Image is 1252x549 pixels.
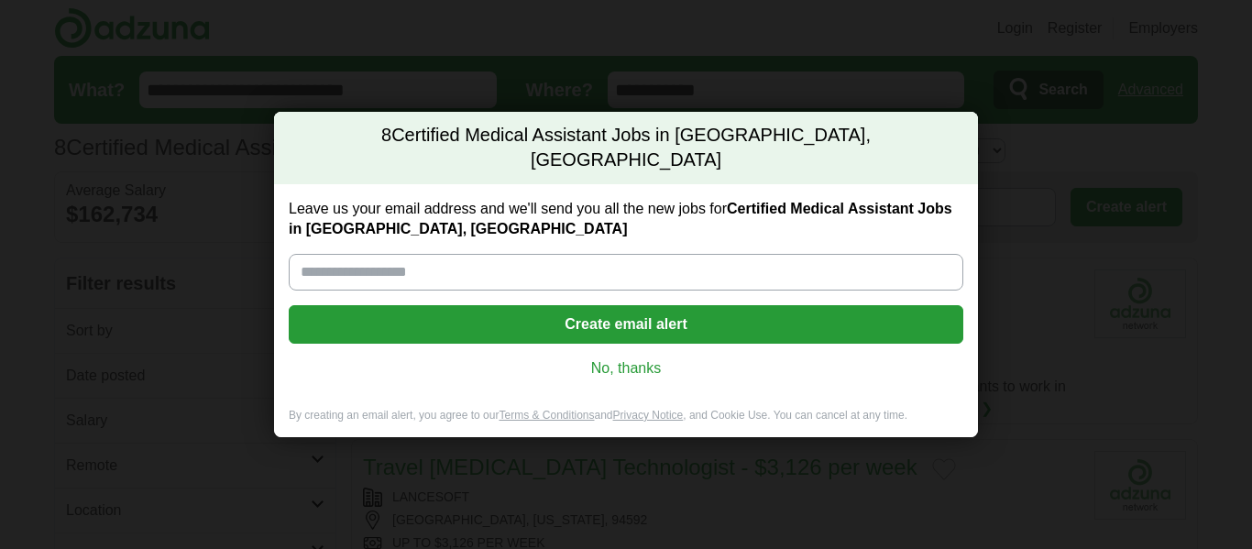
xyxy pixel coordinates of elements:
button: Create email alert [289,305,963,344]
h2: Certified Medical Assistant Jobs in [GEOGRAPHIC_DATA], [GEOGRAPHIC_DATA] [274,112,978,184]
span: 8 [381,123,391,148]
a: Terms & Conditions [499,409,594,422]
a: No, thanks [303,358,949,379]
a: Privacy Notice [613,409,684,422]
label: Leave us your email address and we'll send you all the new jobs for [289,199,963,239]
div: By creating an email alert, you agree to our and , and Cookie Use. You can cancel at any time. [274,408,978,438]
strong: Certified Medical Assistant Jobs in [GEOGRAPHIC_DATA], [GEOGRAPHIC_DATA] [289,201,952,236]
